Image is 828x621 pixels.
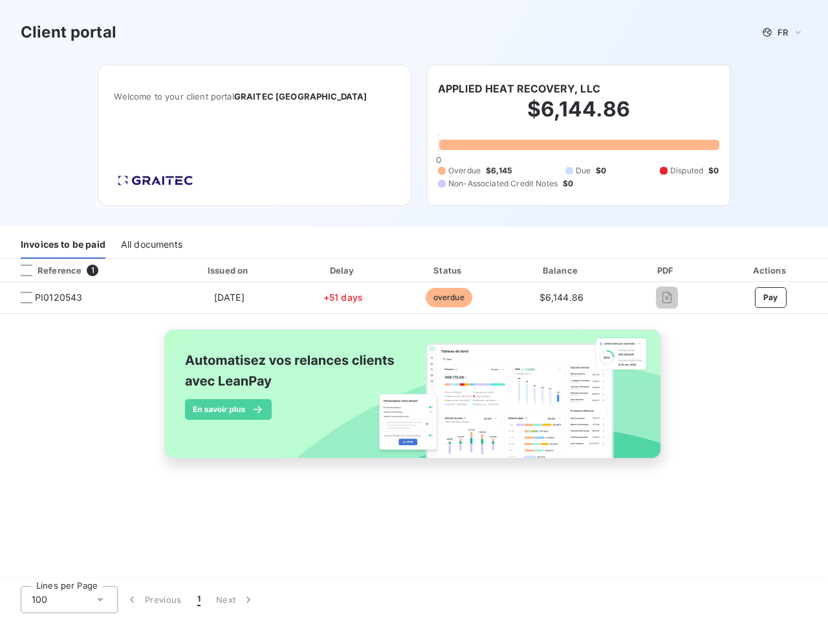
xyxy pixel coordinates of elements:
[563,178,573,190] span: $0
[596,165,606,177] span: $0
[114,91,395,102] span: Welcome to your client portal
[505,264,617,277] div: Balance
[114,171,197,190] img: Company logo
[436,155,441,165] span: 0
[190,586,208,613] button: 1
[294,264,392,277] div: Delay
[208,586,263,613] button: Next
[448,165,481,177] span: Overdue
[397,264,500,277] div: Status
[10,265,82,276] div: Reference
[32,593,47,606] span: 100
[708,165,719,177] span: $0
[121,232,182,259] div: All documents
[426,288,472,307] span: overdue
[21,21,116,44] h3: Client portal
[234,91,367,102] span: GRAITEC [GEOGRAPHIC_DATA]
[169,264,289,277] div: Issued on
[214,292,245,303] span: [DATE]
[576,165,591,177] span: Due
[35,291,82,304] span: PI0120543
[323,292,363,303] span: +51 days
[715,264,825,277] div: Actions
[197,593,201,606] span: 1
[87,265,98,276] span: 1
[438,96,719,135] h2: $6,144.86
[755,287,787,308] button: Pay
[21,232,105,259] div: Invoices to be paid
[118,586,190,613] button: Previous
[778,27,788,38] span: FR
[670,165,703,177] span: Disputed
[448,178,558,190] span: Non-Associated Credit Notes
[539,292,583,303] span: $6,144.86
[486,165,512,177] span: $6,145
[438,81,600,96] h6: APPLIED HEAT RECOVERY, LLC
[153,321,675,481] img: banner
[623,264,711,277] div: PDF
